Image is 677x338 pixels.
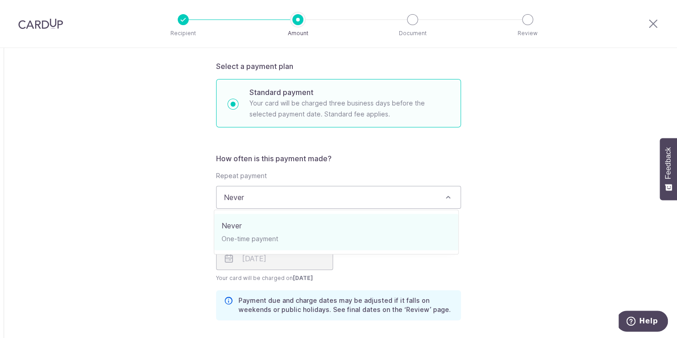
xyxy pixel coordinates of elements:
label: Repeat payment [216,171,267,180]
span: Your card will be charged on [216,274,333,283]
div: Domain Overview [35,54,82,60]
p: Document [379,29,446,38]
span: Feedback [664,147,672,179]
img: CardUp [18,18,63,29]
div: Domain: [DOMAIN_NAME] [24,24,100,31]
p: Standard payment [249,87,450,98]
p: Payment due and charge dates may be adjusted if it falls on weekends or public holidays. See fina... [238,296,453,314]
span: Never [217,186,460,208]
img: tab_keywords_by_traffic_grey.svg [91,53,98,60]
h5: How often is this payment made? [216,153,461,164]
h5: Select a payment plan [216,61,461,72]
img: logo_orange.svg [15,15,22,22]
span: [DATE] [293,275,313,281]
p: Your card will be charged three business days before the selected payment date. Standard fee appl... [249,98,450,120]
div: Keywords by Traffic [101,54,154,60]
button: Feedback - Show survey [660,138,677,200]
div: v 4.0.25 [26,15,45,22]
p: Never [222,220,451,231]
img: website_grey.svg [15,24,22,31]
p: Amount [264,29,332,38]
p: Review [494,29,561,38]
img: tab_domain_overview_orange.svg [25,53,32,60]
iframe: Opens a widget where you can find more information [619,311,668,333]
p: Recipient [149,29,217,38]
span: Never [216,186,461,209]
small: One-time payment [222,235,278,243]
